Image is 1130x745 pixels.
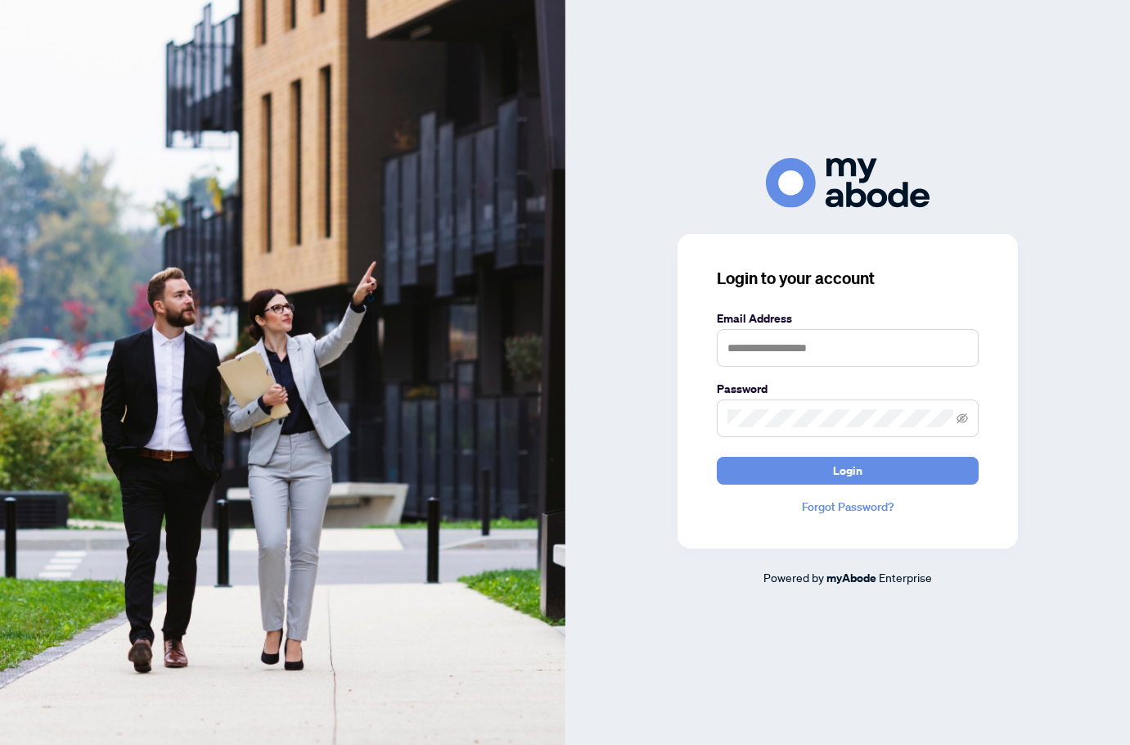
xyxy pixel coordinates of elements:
[717,498,979,516] a: Forgot Password?
[717,267,979,290] h3: Login to your account
[833,458,862,484] span: Login
[763,570,824,585] span: Powered by
[717,457,979,485] button: Login
[826,569,876,587] a: myAbode
[717,380,979,398] label: Password
[766,158,930,208] img: ma-logo
[879,570,932,585] span: Enterprise
[957,413,968,424] span: eye-invisible
[717,309,979,327] label: Email Address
